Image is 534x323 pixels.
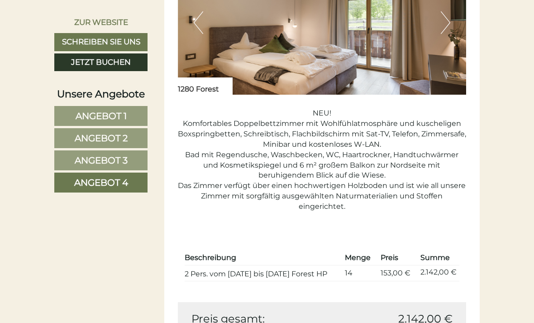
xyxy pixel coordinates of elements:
[75,155,128,166] span: Angebot 3
[54,53,148,72] a: Jetzt buchen
[341,251,377,265] th: Menge
[341,265,377,281] td: 14
[54,33,148,51] a: Schreiben Sie uns
[75,133,128,144] span: Angebot 2
[178,108,467,212] p: NEU! Komfortables Doppelbettzimmer mit Wohlfühlatmosphäre und kuscheligen Boxspringbetten, Schrei...
[76,111,127,121] span: Angebot 1
[377,251,417,265] th: Preis
[185,265,342,281] td: 2 Pers. vom [DATE] bis [DATE] Forest HP
[441,11,450,34] button: Next
[54,14,148,31] a: Zur Website
[185,251,342,265] th: Beschreibung
[74,177,128,188] span: Angebot 4
[417,251,459,265] th: Summe
[194,11,203,34] button: Previous
[381,269,410,277] span: 153,00 €
[178,77,233,95] div: 1280 Forest
[54,87,148,101] div: Unsere Angebote
[417,265,459,281] td: 2.142,00 €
